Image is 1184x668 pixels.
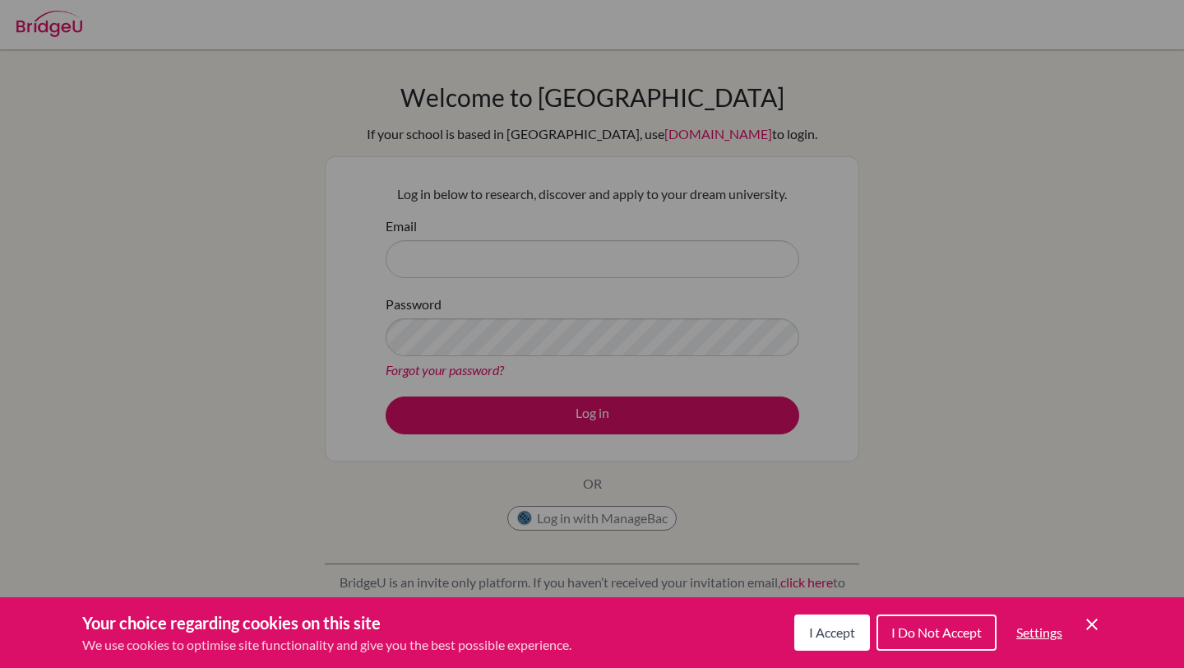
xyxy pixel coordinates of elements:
span: Settings [1016,624,1062,640]
button: Save and close [1082,615,1102,634]
span: I Do Not Accept [891,624,982,640]
button: I Do Not Accept [876,615,997,651]
button: Settings [1003,616,1075,649]
span: I Accept [809,624,855,640]
p: We use cookies to optimise site functionality and give you the best possible experience. [82,635,571,655]
h3: Your choice regarding cookies on this site [82,610,571,635]
button: I Accept [794,615,870,651]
